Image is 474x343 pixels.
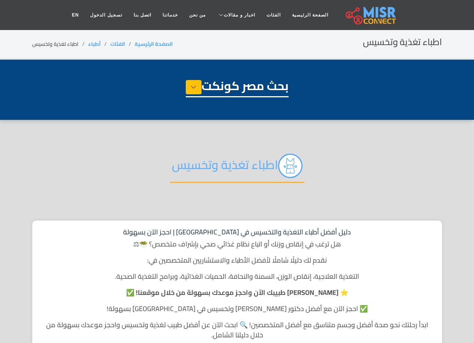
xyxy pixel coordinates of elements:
[286,8,334,22] a: الصفحة الرئيسية
[224,12,255,18] span: اخبار و مقالات
[40,239,435,249] p: هل ترغب في إنقاص وزنك أو اتباع نظام غذائي صحي بإشراف متخصص؟ 🥗⚖
[346,6,396,24] img: main.misr_connect
[32,40,88,48] li: اطباء تغذية وتخسيس
[66,8,85,22] a: EN
[170,154,304,183] h2: اطباء تغذية وتخسيس
[40,287,435,298] p: ⭐ [PERSON_NAME] طبيبك الآن واحجز موعدك بسهولة من خلال موقعنا! ✅
[261,8,286,22] a: الفئات
[211,8,261,22] a: اخبار و مقالات
[128,8,157,22] a: اتصل بنا
[157,8,184,22] a: خدماتنا
[40,271,435,281] p: التغذية العلاجية، إنقاص الوزن، السمنة والنحافة، الحميات الغذائية، وبرامج التغذية الصحية.
[40,228,435,236] h1: دليل أفضل أطباء التغذية والتخسيس في [GEOGRAPHIC_DATA] | احجز الآن بسهولة
[40,320,435,340] p: ابدأ رحلتك نحو صحة أفضل وجسم متناسق مع أفضل المتخصصين! 🔍 ابحث الآن عن أفضل طبيب تغذية وتخسيس واحج...
[40,304,435,314] p: ✅ احجز الآن مع أفضل دكتور [PERSON_NAME] وتخسيس في [GEOGRAPHIC_DATA] بسهولة!
[135,39,173,49] a: الصفحة الرئيسية
[184,8,211,22] a: من نحن
[363,37,442,48] h2: اطباء تغذية وتخسيس
[186,79,289,97] h1: بحث مصر كونكت
[84,8,128,22] a: تسجيل الدخول
[278,154,302,178] img: cXj4izDaZceymjrF0oop.png
[110,39,125,49] a: الفئات
[88,39,101,49] a: أطباء
[40,255,435,265] p: نقدم لك دليلًا شاملًا لأفضل الأطباء والاستشاريين المتخصصين في:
